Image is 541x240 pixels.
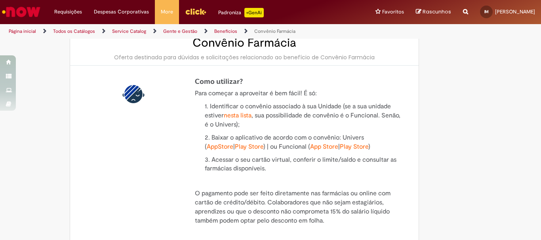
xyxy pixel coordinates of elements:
span: Rascunhos [423,8,451,15]
a: AppStore [207,143,233,151]
h4: Como utilizar? [195,77,405,85]
p: 2. Baixar o aplicativo de acordo com o convênio: Univers ( | ) | ou Funcional ( | ) [205,133,405,151]
ul: Trilhas de página [6,24,355,39]
p: Para começar a aproveitar é bem fácil! É só: [195,89,405,98]
a: App Store [310,143,338,151]
h2: Convênio Farmácia [78,36,411,49]
span: Favoritos [382,8,404,16]
a: Gente e Gestão [163,28,197,34]
span: Despesas Corporativas [94,8,149,16]
a: Página inicial [9,28,36,34]
img: ServiceNow [1,4,42,20]
a: Service Catalog [112,28,146,34]
span: IM [484,9,489,14]
a: Benefícios [214,28,237,34]
a: Rascunhos [416,8,451,16]
div: Padroniza [218,8,264,17]
span: More [161,8,173,16]
a: Convênio Farmácia [254,28,295,34]
a: Todos os Catálogos [53,28,95,34]
p: +GenAi [244,8,264,17]
p: O pagamento pode ser feito diretamente nas farmácias ou online com cartão de crédito/débito. Cola... [195,189,405,225]
a: Play Store [340,143,368,151]
span: [PERSON_NAME] [495,8,535,15]
p: 3. Acessar o seu cartão virtual, conferir o limite/saldo e consultar as farmácias disponíveis. [205,155,405,174]
div: Oferta destinada para dúvidas e solicitações relacionado ao benefício de Convênio Farmácia [78,53,411,61]
a: nesta lista [224,111,251,119]
span: Requisições [54,8,82,16]
p: 1. Identificar o convênio associado à sua Unidade (se a sua unidade estiver , sua possibilidade d... [205,102,405,129]
img: click_logo_yellow_360x200.png [185,6,206,17]
img: Convênio Farmácia [121,81,146,107]
a: Play Store [235,143,263,151]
